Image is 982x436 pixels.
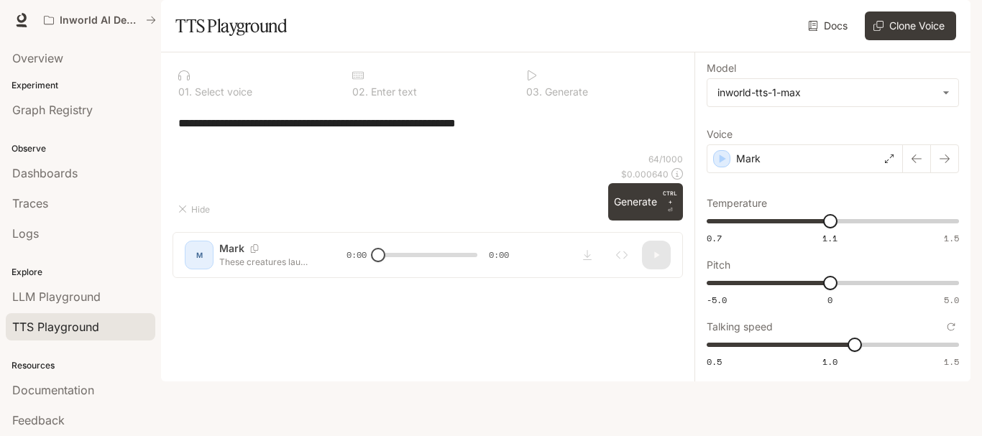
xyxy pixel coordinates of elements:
[707,63,736,73] p: Model
[822,232,838,244] span: 1.1
[60,14,140,27] p: Inworld AI Demos
[717,85,935,100] div: inworld-tts-1-max
[944,232,959,244] span: 1.5
[805,11,853,40] a: Docs
[707,198,767,208] p: Temperature
[822,356,838,368] span: 1.0
[37,6,162,34] button: All workspaces
[944,356,959,368] span: 1.5
[707,356,722,368] span: 0.5
[707,322,773,332] p: Talking speed
[865,11,956,40] button: Clone Voice
[663,189,677,206] p: CTRL +
[526,87,542,97] p: 0 3 .
[707,294,727,306] span: -5.0
[178,87,192,97] p: 0 1 .
[608,183,683,221] button: GenerateCTRL +⏎
[352,87,368,97] p: 0 2 .
[827,294,832,306] span: 0
[707,79,958,106] div: inworld-tts-1-max
[542,87,588,97] p: Generate
[707,260,730,270] p: Pitch
[648,153,683,165] p: 64 / 1000
[663,189,677,215] p: ⏎
[192,87,252,97] p: Select voice
[175,11,287,40] h1: TTS Playground
[943,319,959,335] button: Reset to default
[707,129,733,139] p: Voice
[944,294,959,306] span: 5.0
[621,168,669,180] p: $ 0.000640
[707,232,722,244] span: 0.7
[736,152,761,166] p: Mark
[173,198,219,221] button: Hide
[368,87,417,97] p: Enter text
